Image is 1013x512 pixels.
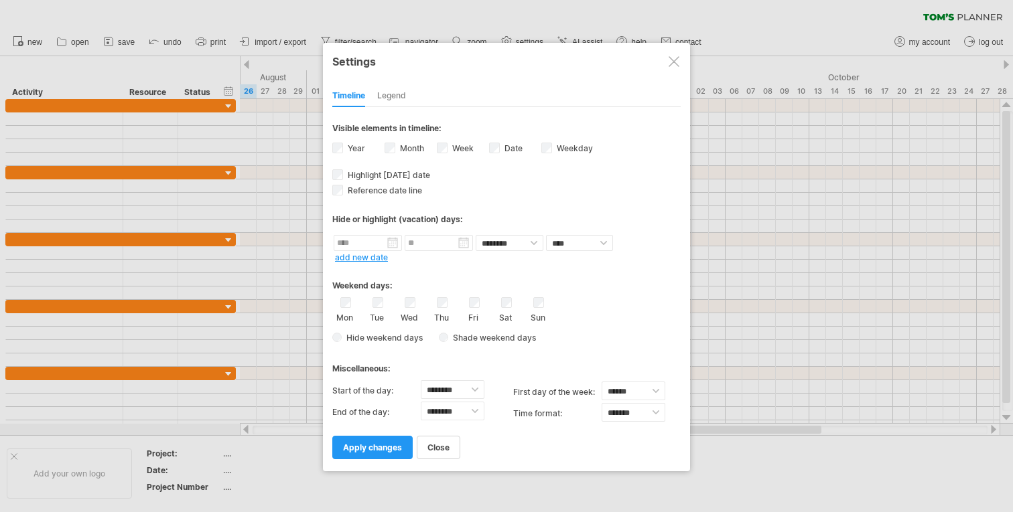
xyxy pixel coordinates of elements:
[397,143,424,153] label: Month
[332,214,681,224] div: Hide or highlight (vacation) days:
[332,268,681,294] div: Weekend days:
[345,170,430,180] span: Highlight [DATE] date
[513,381,602,403] label: first day of the week:
[336,310,353,323] label: Mon
[448,333,536,343] span: Shade weekend days
[343,442,402,452] span: apply changes
[417,436,460,459] a: close
[427,442,450,452] span: close
[332,380,421,402] label: Start of the day:
[529,310,546,323] label: Sun
[342,333,423,343] span: Hide weekend days
[401,310,417,323] label: Wed
[465,310,482,323] label: Fri
[513,403,602,424] label: Time format:
[497,310,514,323] label: Sat
[345,185,422,195] span: Reference date line
[332,402,421,423] label: End of the day:
[332,351,681,377] div: Miscellaneous:
[332,49,681,73] div: Settings
[433,310,450,323] label: Thu
[345,143,365,153] label: Year
[332,436,413,459] a: apply changes
[377,86,406,107] div: Legend
[554,143,593,153] label: Weekday
[332,123,681,137] div: Visible elements in timeline:
[502,143,523,153] label: Date
[335,252,388,262] a: add new date
[332,86,365,107] div: Timeline
[368,310,385,323] label: Tue
[450,143,474,153] label: Week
